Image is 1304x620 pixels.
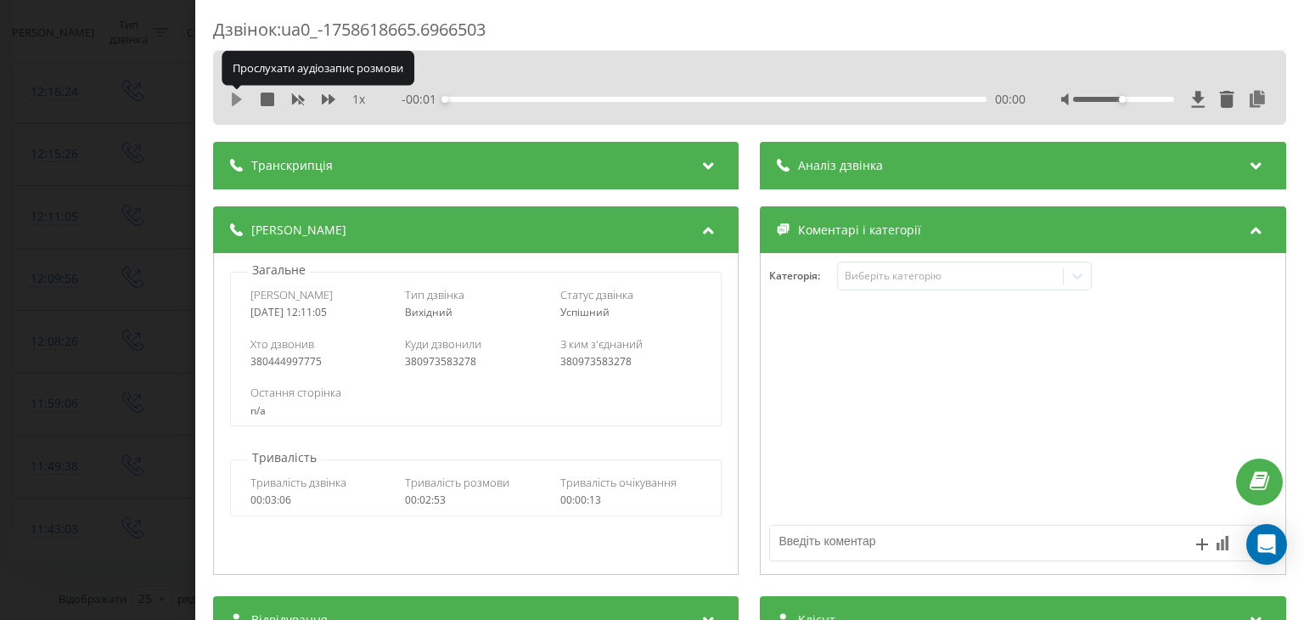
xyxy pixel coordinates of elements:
div: Open Intercom Messenger [1246,524,1287,565]
div: 00:02:53 [406,494,548,506]
div: 380973583278 [560,356,702,368]
div: Accessibility label [1119,96,1126,103]
p: Загальне [248,262,310,279]
span: Тип дзвінка [406,287,465,302]
span: Тривалість очікування [560,475,677,490]
span: Вихідний [406,305,453,319]
div: n/a [250,405,701,417]
span: - 00:01 [402,91,446,108]
span: Коментарі і категорії [799,222,922,239]
div: Accessibility label [442,96,449,103]
span: Статус дзвінка [560,287,633,302]
span: [PERSON_NAME] [251,222,346,239]
div: 380444997775 [250,356,392,368]
span: Транскрипція [251,157,333,174]
span: Остання сторінка [250,385,341,400]
span: 1 x [352,91,365,108]
div: 00:03:06 [250,494,392,506]
div: 380973583278 [406,356,548,368]
span: Хто дзвонив [250,336,314,352]
span: Куди дзвонили [406,336,482,352]
span: [PERSON_NAME] [250,287,333,302]
p: Тривалість [248,449,321,466]
span: Тривалість розмови [406,475,510,490]
div: Прослухати аудіозапис розмови [222,51,414,85]
span: З ким з'єднаний [560,336,643,352]
h4: Категорія : [770,270,838,282]
span: Успішний [560,305,610,319]
div: Виберіть категорію [845,269,1057,283]
span: 00:00 [995,91,1026,108]
div: Дзвінок : ua0_-1758618665.6966503 [213,18,1286,51]
div: [DATE] 12:11:05 [250,307,392,318]
div: 00:00:13 [560,494,702,506]
span: Аналіз дзвінка [799,157,884,174]
span: Тривалість дзвінка [250,475,346,490]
